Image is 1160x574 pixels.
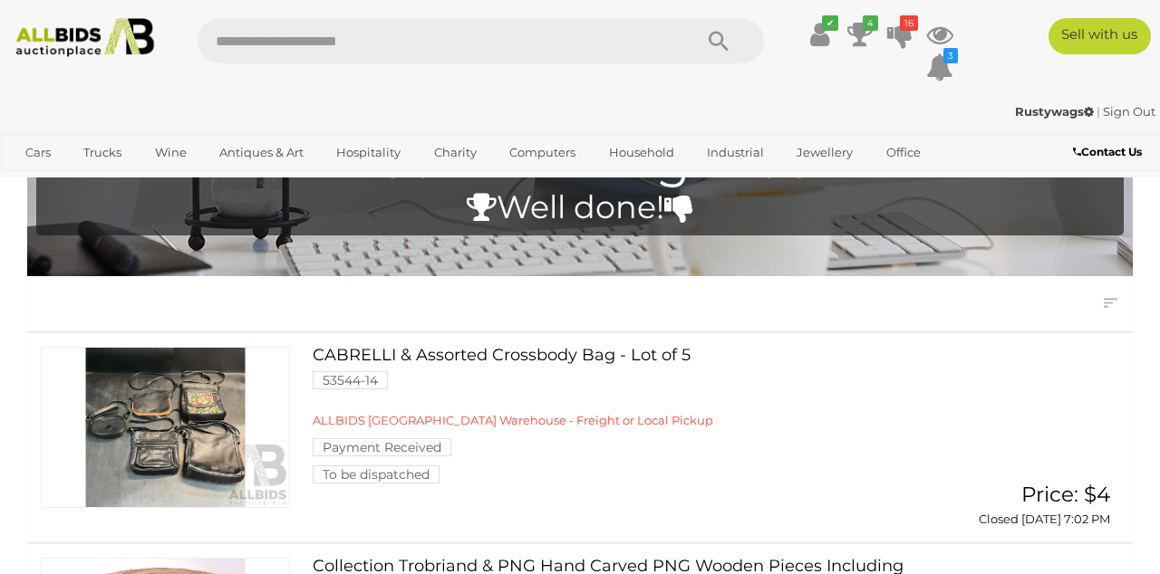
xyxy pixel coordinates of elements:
[208,138,315,167] a: Antiques & Art
[14,167,74,197] a: Sports
[72,138,133,167] a: Trucks
[822,15,838,31] i: ✔
[943,48,958,63] i: 3
[807,18,834,51] a: ✔
[900,15,918,31] i: 16
[14,138,63,167] a: Cars
[695,138,776,167] a: Industrial
[326,347,935,483] a: CABRELLI & Assorted Crossbody Bag - Lot of 5 53544-14 ALLBIDS [GEOGRAPHIC_DATA] Warehouse - Freig...
[1103,104,1155,119] a: Sign Out
[422,138,488,167] a: Charity
[1015,104,1094,119] strong: Rustywags
[863,15,878,31] i: 4
[1097,104,1100,119] span: |
[846,18,874,51] a: 4
[1073,145,1142,158] b: Contact Us
[926,51,953,83] a: 3
[886,18,913,51] a: 16
[875,138,933,167] a: Office
[8,18,161,57] img: Allbids.com.au
[1073,142,1146,162] a: Contact Us
[1021,482,1110,507] span: Price: $4
[83,167,236,197] a: [GEOGRAPHIC_DATA]
[1015,104,1097,119] a: Rustywags
[45,190,1115,225] h4: Well done!
[597,138,686,167] a: Household
[785,138,865,167] a: Jewellery
[324,138,412,167] a: Hospitality
[143,138,198,167] a: Wine
[1049,18,1151,54] a: Sell with us
[673,18,764,63] button: Search
[962,483,1115,528] a: Price: $4 Closed [DATE] 7:02 PM
[498,138,587,167] a: Computers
